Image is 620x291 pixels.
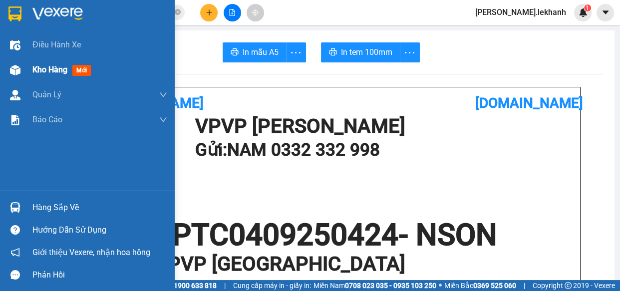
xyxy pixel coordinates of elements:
span: ⚪️ [439,284,442,288]
span: Nhận: [95,9,119,20]
img: warehouse-icon [10,90,20,100]
div: 0332332998 [8,44,88,58]
h1: VP VP [GEOGRAPHIC_DATA] [155,250,555,278]
span: more [287,46,306,59]
span: Giới thiệu Vexere, nhận hoa hồng [32,246,150,259]
span: Báo cáo [32,113,62,126]
span: file-add [229,9,236,16]
span: In tem 100mm [341,46,392,58]
span: notification [10,248,20,257]
span: copyright [565,282,572,289]
span: plus [206,9,213,16]
div: Hướng dẫn sử dụng [32,223,167,238]
span: Quản Lý [32,88,61,101]
span: printer [329,48,337,57]
span: Cung cấp máy in - giấy in: [233,280,311,291]
span: 1 [586,4,589,11]
span: CC : [94,67,108,77]
img: warehouse-icon [10,40,20,50]
span: down [159,91,167,99]
span: caret-down [601,8,610,17]
span: Miền Nam [313,280,436,291]
span: printer [231,48,239,57]
img: icon-new-feature [579,8,588,17]
span: close-circle [175,8,181,17]
button: aim [247,4,264,21]
button: more [400,42,420,62]
div: 0395306506 [95,44,197,58]
span: [PERSON_NAME].lekhanh [467,6,574,18]
span: Điều hành xe [32,38,81,51]
div: Phản hồi [32,268,167,283]
span: | [524,280,525,291]
b: [DOMAIN_NAME] [475,95,583,111]
span: In mẫu A5 [243,46,279,58]
button: printerIn tem 100mm [321,42,400,62]
span: aim [252,9,259,16]
strong: 0369 525 060 [473,282,516,290]
img: logo-vxr [8,6,21,21]
span: mới [72,65,91,76]
div: VP [GEOGRAPHIC_DATA] [95,8,197,32]
h1: Gửi: NAM 0332 332 998 [195,136,570,164]
button: more [286,42,306,62]
span: down [159,116,167,124]
span: message [10,270,20,280]
strong: 0708 023 035 - 0935 103 250 [345,282,436,290]
button: plus [200,4,218,21]
div: Hàng sắp về [32,200,167,215]
img: warehouse-icon [10,202,20,213]
button: printerIn mẫu A5 [223,42,287,62]
span: more [400,46,419,59]
img: warehouse-icon [10,65,20,75]
span: question-circle [10,225,20,235]
span: Miền Bắc [444,280,516,291]
div: vy [95,32,197,44]
strong: 1900 633 818 [174,282,217,290]
button: caret-down [597,4,614,21]
h1: VPTC0409250424 - NSON [75,220,575,250]
img: solution-icon [10,115,20,125]
button: file-add [224,4,241,21]
div: VP [PERSON_NAME] [8,8,88,32]
span: Kho hàng [32,65,67,74]
span: close-circle [175,9,181,15]
div: NAM [8,32,88,44]
h1: VP VP [PERSON_NAME] [195,116,570,136]
span: Gửi: [8,9,24,20]
div: 120.000 [94,64,198,78]
span: | [224,280,226,291]
sup: 1 [584,4,591,11]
